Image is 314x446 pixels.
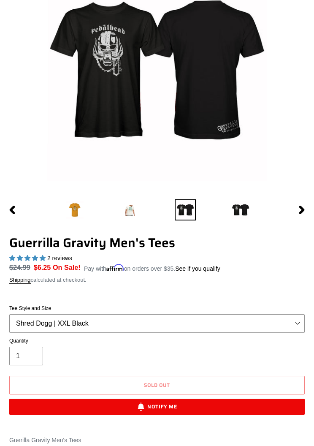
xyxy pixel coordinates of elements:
[9,399,305,415] button: Notify Me
[47,255,72,261] span: 2 reviews
[9,436,305,445] div: Guerilla Gravity Men's Tees
[9,255,47,261] span: 5.00 stars
[84,262,220,273] p: Pay with on orders over $35.
[9,264,30,271] s: $24.99
[9,337,305,345] label: Quantity
[175,265,220,272] a: See if you qualify - Learn more about Affirm Financing (opens in modal)
[53,262,81,272] span: On Sale!
[106,264,124,271] span: Affirm
[9,376,305,394] button: Sold out
[9,305,305,312] label: Tee Style and Size
[64,199,85,220] img: Load image into Gallery viewer, Guerrilla Gravity Men&#39;s Tees
[230,199,251,220] img: Load image into Gallery viewer, Guerrilla Gravity Men&#39;s Tees
[9,276,305,284] div: calculated at checkout.
[144,381,171,389] span: Sold out
[175,199,196,220] img: Load image into Gallery viewer, Guerrilla Gravity Men&#39;s Tees
[34,264,51,271] span: $6.25
[119,199,141,220] img: Load image into Gallery viewer, Guerrilla Gravity Men&#39;s Tees
[9,277,31,284] a: Shipping
[9,235,305,250] h1: Guerrilla Gravity Men's Tees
